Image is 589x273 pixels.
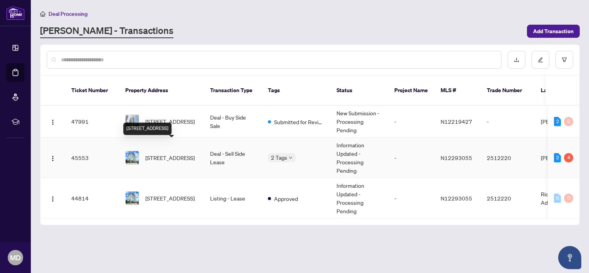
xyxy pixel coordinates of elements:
span: N12293055 [441,154,472,161]
img: Logo [50,155,56,162]
a: [PERSON_NAME] - Transactions [40,24,173,38]
div: 0 [564,194,573,203]
span: 2 Tags [271,153,287,162]
img: thumbnail-img [126,115,139,128]
th: Property Address [119,76,204,106]
th: Ticket Number [65,76,119,106]
img: Logo [50,119,56,125]
span: [STREET_ADDRESS] [145,153,195,162]
span: download [514,57,519,62]
span: [STREET_ADDRESS] [145,117,195,126]
span: [STREET_ADDRESS] [145,194,195,202]
button: filter [555,51,573,69]
span: down [289,156,293,160]
button: Logo [47,115,59,128]
td: Information Updated - Processing Pending [330,178,388,219]
th: Status [330,76,388,106]
span: filter [562,57,567,62]
img: thumbnail-img [126,151,139,164]
div: 2 [554,117,561,126]
td: Listing - Lease [204,178,262,219]
td: - [388,138,434,178]
td: 44814 [65,178,119,219]
span: edit [538,57,543,62]
td: 45553 [65,138,119,178]
span: Deal Processing [49,10,88,17]
span: MD [10,252,21,263]
td: - [388,178,434,219]
td: Information Updated - Processing Pending [330,138,388,178]
span: Add Transaction [533,25,574,37]
span: Submitted for Review [274,118,324,126]
span: Approved [274,194,298,203]
td: Deal - Buy Side Sale [204,106,262,138]
button: Logo [47,192,59,204]
th: Project Name [388,76,434,106]
span: N12219427 [441,118,472,125]
button: Logo [47,152,59,164]
td: - [481,106,535,138]
button: download [508,51,525,69]
button: Add Transaction [527,25,580,38]
div: 2 [554,153,561,162]
div: 4 [564,153,573,162]
th: Tags [262,76,330,106]
th: MLS # [434,76,481,106]
div: 0 [554,194,561,203]
td: 2512220 [481,138,535,178]
div: [STREET_ADDRESS] [123,123,172,135]
span: home [40,11,45,17]
button: Open asap [558,246,581,269]
button: edit [532,51,549,69]
td: New Submission - Processing Pending [330,106,388,138]
th: Trade Number [481,76,535,106]
img: thumbnail-img [126,192,139,205]
td: Deal - Sell Side Lease [204,138,262,178]
td: 47991 [65,106,119,138]
div: 0 [564,117,573,126]
img: logo [6,6,25,20]
td: - [388,106,434,138]
img: Logo [50,196,56,202]
th: Transaction Type [204,76,262,106]
span: N12293055 [441,195,472,202]
td: 2512220 [481,178,535,219]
